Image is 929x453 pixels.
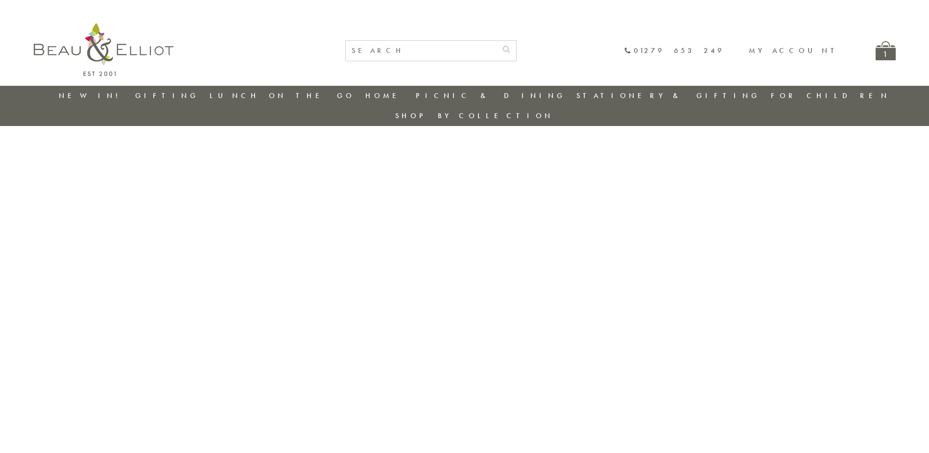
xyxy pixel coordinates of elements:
[749,46,841,55] a: My account
[346,41,497,61] input: SEARCH
[624,47,724,55] a: 01279 653 249
[365,91,405,101] a: Home
[771,91,890,101] a: For Children
[210,91,355,101] a: Lunch On The Go
[416,91,566,101] a: Picnic & Dining
[576,91,760,101] a: Stationery & Gifting
[876,41,896,60] a: 1
[59,91,124,101] a: New in!
[34,23,173,76] img: logo
[395,111,553,121] a: Shop by collection
[135,91,199,101] a: Gifting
